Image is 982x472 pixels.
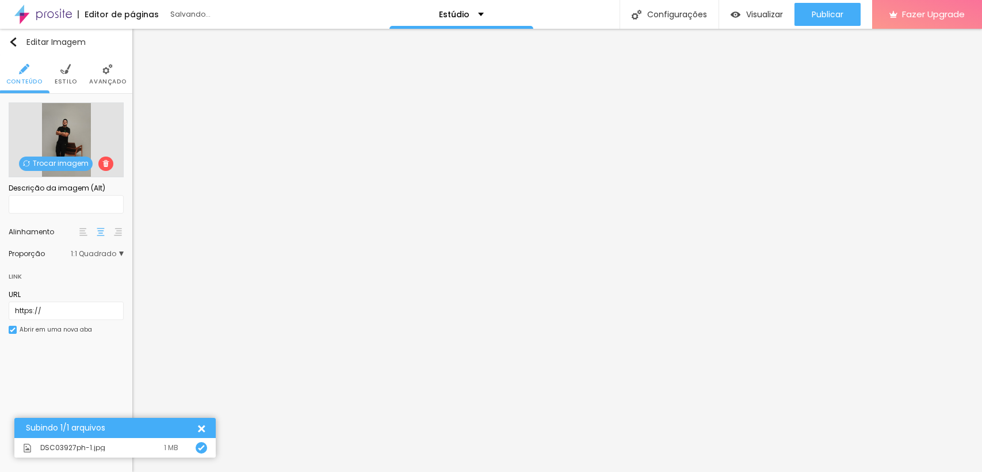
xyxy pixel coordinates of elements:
div: Alinhamento [9,229,78,235]
img: paragraph-right-align.svg [114,228,122,236]
img: Icone [23,160,30,167]
div: Abrir em uma nova aba [20,327,92,333]
div: Proporção [9,250,71,257]
div: URL [9,290,124,300]
img: paragraph-left-align.svg [79,228,87,236]
img: Icone [9,37,18,47]
p: Estúdio [439,10,469,18]
div: 1 MB [164,444,178,451]
div: Descrição da imagem (Alt) [9,183,124,193]
img: view-1.svg [731,10,740,20]
iframe: Editor [132,29,982,472]
img: Icone [10,327,16,333]
span: Conteúdo [6,79,43,85]
img: Icone [102,160,109,167]
button: Visualizar [719,3,794,26]
img: Icone [19,64,29,74]
img: Icone [632,10,641,20]
span: Visualizar [746,10,783,19]
span: Publicar [812,10,843,19]
div: Link [9,270,22,283]
div: Salvando... [170,11,303,18]
span: Trocar imagem [19,157,93,171]
img: Icone [198,444,205,451]
img: Icone [60,64,71,74]
img: Icone [23,444,32,452]
img: Icone [102,64,113,74]
div: Editar Imagem [9,37,86,47]
img: paragraph-center-align.svg [97,228,105,236]
div: Link [9,263,124,284]
span: Avançado [89,79,126,85]
span: DSC03927ph-1.jpg [40,444,105,451]
div: Editor de páginas [78,10,159,18]
span: Fazer Upgrade [902,9,965,19]
button: Publicar [794,3,861,26]
span: 1:1 Quadrado [71,250,124,257]
span: Estilo [55,79,77,85]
